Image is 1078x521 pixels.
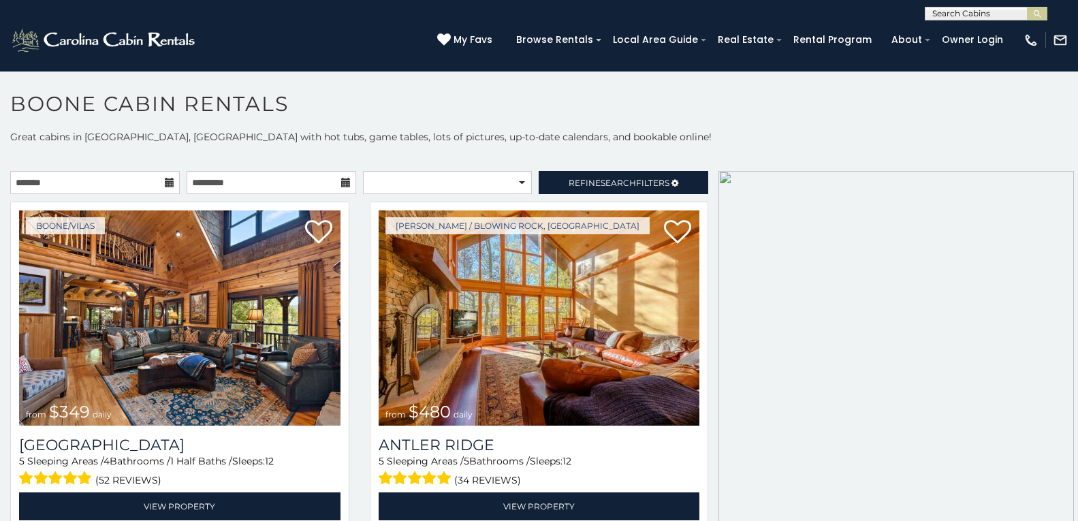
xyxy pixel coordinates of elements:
[569,178,669,188] span: Refine Filters
[379,210,700,426] a: Antler Ridge from $480 daily
[19,455,25,467] span: 5
[885,29,929,50] a: About
[601,178,636,188] span: Search
[562,455,571,467] span: 12
[787,29,878,50] a: Rental Program
[19,454,340,489] div: Sleeping Areas / Bathrooms / Sleeps:
[509,29,600,50] a: Browse Rentals
[379,210,700,426] img: Antler Ridge
[26,409,46,420] span: from
[305,219,332,247] a: Add to favorites
[464,455,469,467] span: 5
[454,471,521,489] span: (34 reviews)
[454,33,492,47] span: My Favs
[19,436,340,454] h3: Diamond Creek Lodge
[409,402,451,422] span: $480
[19,210,340,426] a: Diamond Creek Lodge from $349 daily
[379,436,700,454] a: Antler Ridge
[664,219,691,247] a: Add to favorites
[95,471,161,489] span: (52 reviews)
[19,436,340,454] a: [GEOGRAPHIC_DATA]
[104,455,110,467] span: 4
[379,454,700,489] div: Sleeping Areas / Bathrooms / Sleeps:
[539,171,708,194] a: RefineSearchFilters
[49,402,90,422] span: $349
[606,29,705,50] a: Local Area Guide
[26,217,105,234] a: Boone/Vilas
[711,29,780,50] a: Real Estate
[379,492,700,520] a: View Property
[935,29,1010,50] a: Owner Login
[170,455,232,467] span: 1 Half Baths /
[385,409,406,420] span: from
[1024,33,1039,48] img: phone-regular-white.png
[10,27,199,54] img: White-1-2.png
[454,409,473,420] span: daily
[93,409,112,420] span: daily
[379,455,384,467] span: 5
[385,217,650,234] a: [PERSON_NAME] / Blowing Rock, [GEOGRAPHIC_DATA]
[19,492,340,520] a: View Property
[265,455,274,467] span: 12
[19,210,340,426] img: Diamond Creek Lodge
[1053,33,1068,48] img: mail-regular-white.png
[437,33,496,48] a: My Favs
